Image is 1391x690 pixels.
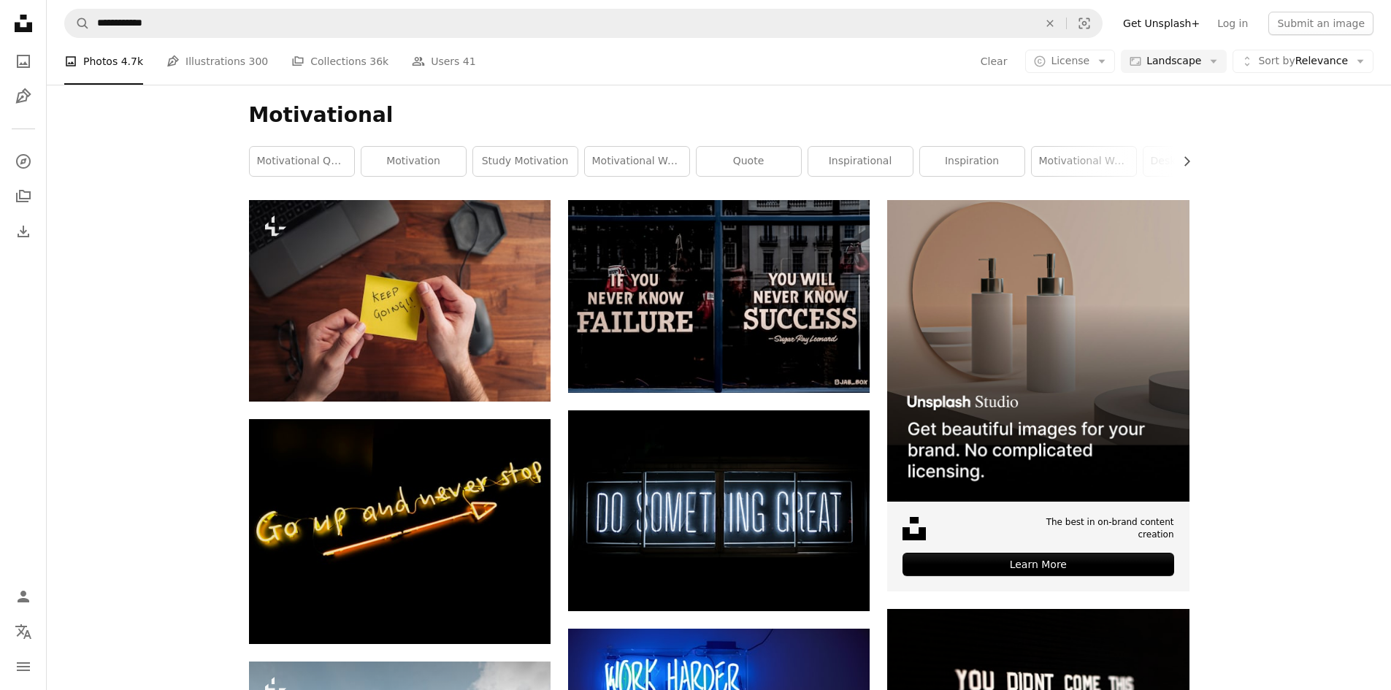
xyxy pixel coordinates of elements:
[249,294,551,307] a: a person holding a sticky note with the words keep going written on it
[9,217,38,246] a: Download History
[9,47,38,76] a: Photos
[920,147,1024,176] a: inspiration
[585,147,689,176] a: motivational wallpaper
[1067,9,1102,37] button: Visual search
[369,53,388,69] span: 36k
[1114,12,1208,35] a: Get Unsplash+
[903,553,1173,576] div: Learn More
[9,182,38,211] a: Collections
[9,617,38,646] button: Language
[568,289,870,302] a: text
[249,419,551,644] img: black background with yellow text overaly
[1146,54,1201,69] span: Landscape
[249,200,551,402] img: a person holding a sticky note with the words keep going written on it
[568,200,870,393] img: text
[1268,12,1373,35] button: Submit an image
[1143,147,1248,176] a: desktop wallpaper
[65,9,90,37] button: Search Unsplash
[697,147,801,176] a: quote
[1121,50,1227,73] button: Landscape
[249,524,551,537] a: black background with yellow text overaly
[9,82,38,111] a: Illustrations
[887,200,1189,502] img: file-1715714113747-b8b0561c490eimage
[1025,50,1115,73] button: License
[568,504,870,517] a: Do Something Great neon sign
[9,582,38,611] a: Log in / Sign up
[463,53,476,69] span: 41
[1034,9,1066,37] button: Clear
[1173,147,1189,176] button: scroll list to the right
[1208,12,1257,35] a: Log in
[166,38,268,85] a: Illustrations 300
[980,50,1008,73] button: Clear
[249,53,269,69] span: 300
[361,147,466,176] a: motivation
[412,38,476,85] a: Users 41
[1258,55,1295,66] span: Sort by
[1258,54,1348,69] span: Relevance
[9,652,38,681] button: Menu
[250,147,354,176] a: motivational quotes
[1051,55,1089,66] span: License
[249,102,1189,129] h1: Motivational
[291,38,388,85] a: Collections 36k
[808,147,913,176] a: inspirational
[887,200,1189,591] a: The best in on-brand content creationLearn More
[473,147,578,176] a: study motivation
[1032,147,1136,176] a: motivational wallpapers
[903,517,926,540] img: file-1631678316303-ed18b8b5cb9cimage
[1233,50,1373,73] button: Sort byRelevance
[568,410,870,611] img: Do Something Great neon sign
[64,9,1103,38] form: Find visuals sitewide
[1008,516,1173,541] span: The best in on-brand content creation
[9,147,38,176] a: Explore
